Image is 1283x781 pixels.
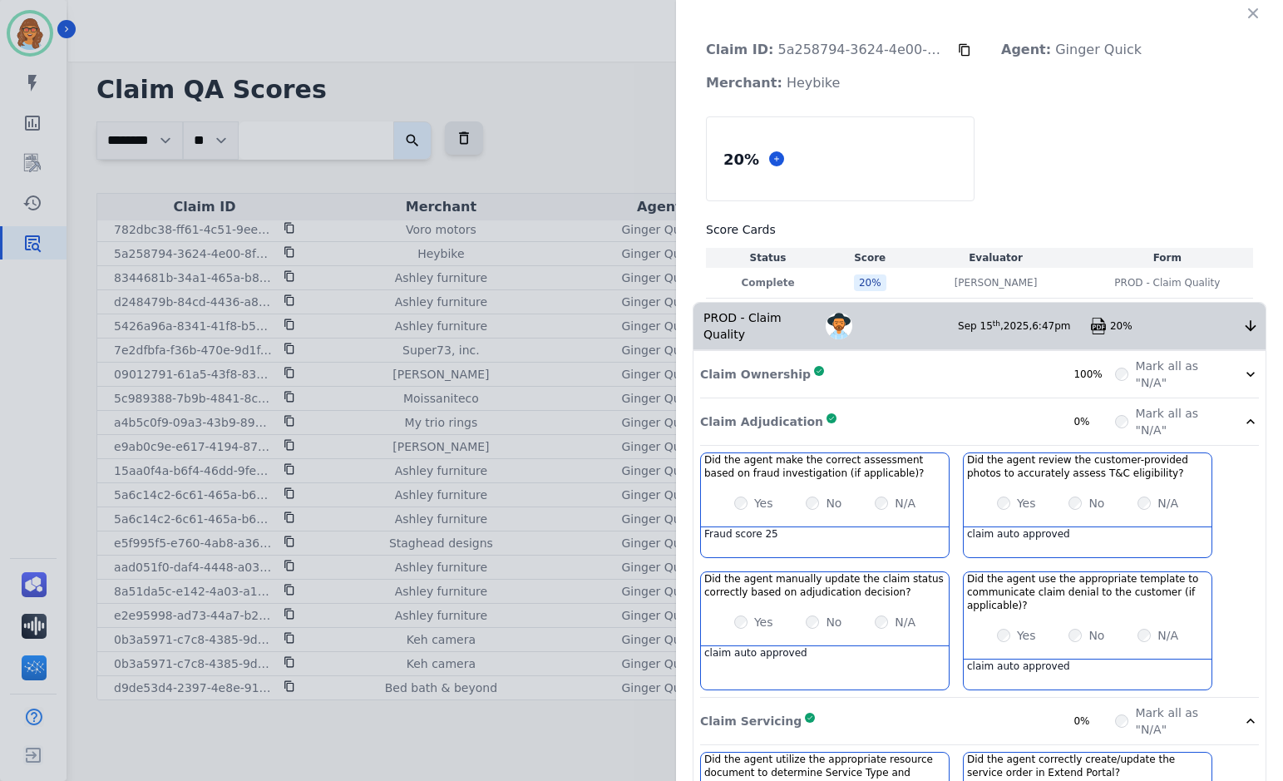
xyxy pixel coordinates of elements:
strong: Agent: [1001,42,1051,57]
div: 20 % [854,274,886,291]
div: claim auto approved [964,660,1211,690]
p: Claim Servicing [700,713,802,729]
div: 100% [1073,368,1115,381]
span: PROD - Claim Quality [1114,276,1220,289]
div: Sep 15 , 2025 , [958,319,1090,333]
div: Fraud score 25 [701,527,949,557]
th: Form [1082,248,1253,268]
img: Avatar [826,313,852,339]
div: 20 % [720,145,762,174]
p: 5a258794-3624-4e00-8fcb-17b53d96192c [693,33,958,67]
label: Yes [754,495,773,512]
p: Complete [709,276,827,289]
label: Mark all as "N/A" [1135,358,1222,391]
h3: Did the agent review the customer-provided photos to accurately assess T&C eligibility? [967,453,1208,480]
div: claim auto approved [701,646,949,676]
h3: Did the agent use the appropriate template to communicate claim denial to the customer (if applic... [967,572,1208,612]
p: Ginger Quick [988,33,1155,67]
img: qa-pdf.svg [1090,318,1107,334]
span: 6:47pm [1032,320,1070,332]
div: 0% [1073,415,1115,428]
label: Yes [754,614,773,630]
h3: Did the agent make the correct assessment based on fraud investigation (if applicable)? [704,453,945,480]
th: Score [830,248,910,268]
h3: Score Cards [706,221,1253,238]
strong: Merchant: [706,75,782,91]
label: N/A [895,614,915,630]
strong: Claim ID: [706,42,773,57]
label: N/A [1157,627,1178,644]
div: 0% [1073,714,1115,728]
p: [PERSON_NAME] [955,276,1038,289]
label: N/A [895,495,915,512]
p: Heybike [693,67,853,100]
h3: Did the agent correctly create/update the service order in Extend Portal? [967,753,1208,779]
h3: Did the agent manually update the claim status correctly based on adjudication decision? [704,572,945,599]
th: Status [706,248,830,268]
label: Yes [1017,495,1036,512]
label: N/A [1157,495,1178,512]
div: claim auto approved [964,527,1211,557]
label: No [1088,627,1104,644]
p: Claim Ownership [700,366,811,383]
sup: th [993,319,1000,328]
label: No [826,495,841,512]
label: Mark all as "N/A" [1135,704,1222,738]
th: Evaluator [910,248,1081,268]
label: No [1088,495,1104,512]
div: 20% [1110,319,1242,333]
p: Claim Adjudication [700,413,823,430]
label: No [826,614,841,630]
label: Mark all as "N/A" [1135,405,1222,438]
label: Yes [1017,627,1036,644]
div: PROD - Claim Quality [693,303,826,349]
